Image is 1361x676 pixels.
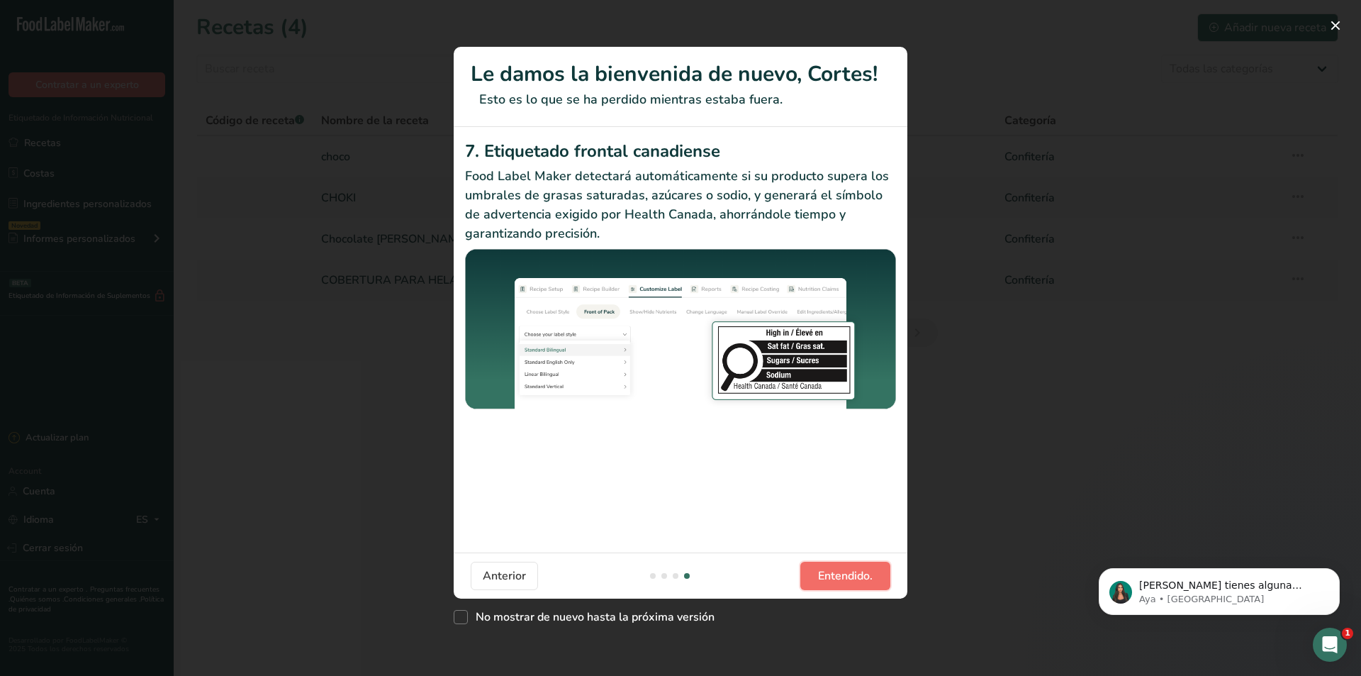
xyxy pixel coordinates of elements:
[1342,628,1353,639] span: 1
[471,58,890,90] h1: Le damos la bienvenida de nuevo, Cortes!
[483,567,526,584] span: Anterior
[471,90,890,109] p: Esto es lo que se ha perdido mientras estaba fuera.
[1077,538,1361,638] iframe: Intercom notifications mensaje
[465,138,896,164] h2: 7. Etiquetado frontal canadiense
[800,562,890,590] button: Entendido.
[465,249,896,411] img: Etiquetado frontal canadiense
[1313,628,1347,662] iframe: Intercom live chat
[818,567,873,584] span: Entendido.
[468,610,715,624] span: No mostrar de nuevo hasta la próxima versión
[471,562,538,590] button: Anterior
[465,167,896,243] p: Food Label Maker detectará automáticamente si su producto supera los umbrales de grasas saturadas...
